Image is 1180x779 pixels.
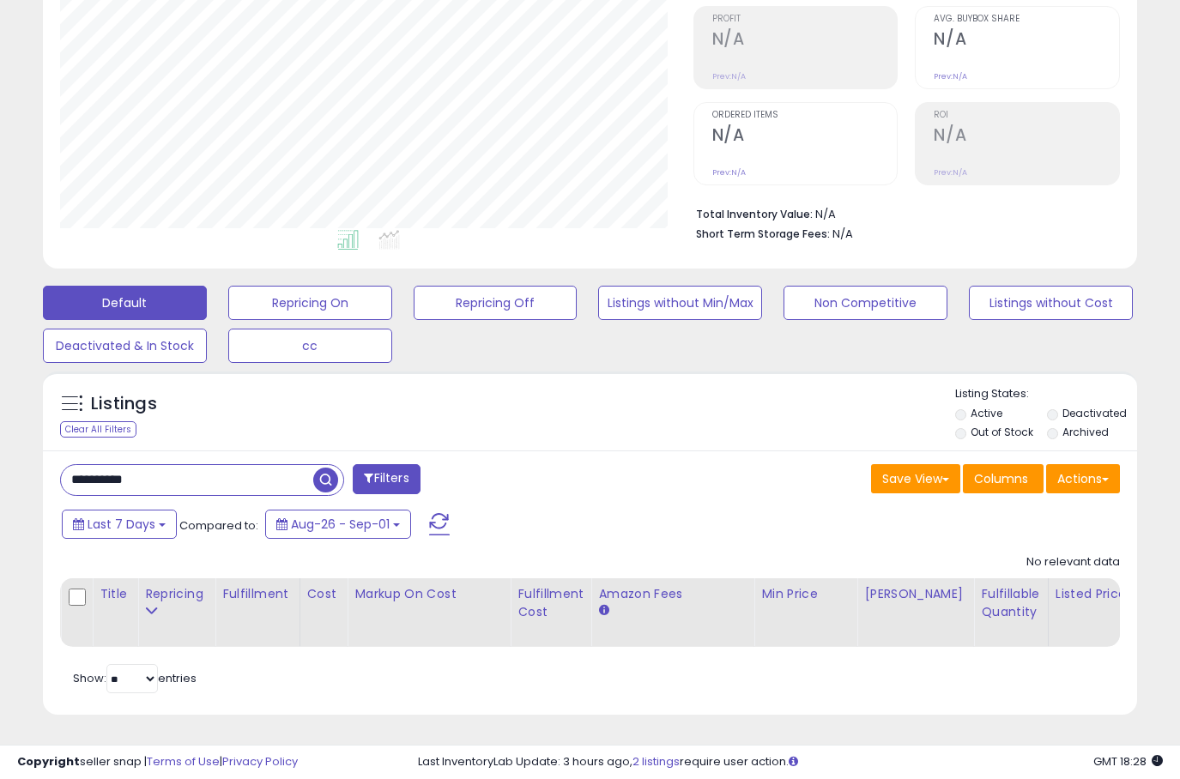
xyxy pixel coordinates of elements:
[971,425,1033,439] label: Out of Stock
[88,516,155,533] span: Last 7 Days
[712,15,898,24] span: Profit
[934,15,1119,24] span: Avg. Buybox Share
[222,585,292,603] div: Fulfillment
[228,286,392,320] button: Repricing On
[761,585,850,603] div: Min Price
[354,585,503,603] div: Markup on Cost
[696,207,813,221] b: Total Inventory Value:
[17,754,298,770] div: seller snap | |
[43,286,207,320] button: Default
[696,202,1107,223] li: N/A
[43,329,207,363] button: Deactivated & In Stock
[832,226,853,242] span: N/A
[1026,554,1120,571] div: No relevant data
[974,470,1028,487] span: Columns
[265,510,411,539] button: Aug-26 - Sep-01
[971,406,1002,420] label: Active
[969,286,1133,320] button: Listings without Cost
[517,585,584,621] div: Fulfillment Cost
[712,125,898,148] h2: N/A
[934,111,1119,120] span: ROI
[712,111,898,120] span: Ordered Items
[1093,753,1163,770] span: 2025-09-9 18:28 GMT
[1046,464,1120,493] button: Actions
[712,29,898,52] h2: N/A
[348,578,511,647] th: The percentage added to the cost of goods (COGS) that forms the calculator for Min & Max prices.
[934,167,967,178] small: Prev: N/A
[147,753,220,770] a: Terms of Use
[598,286,762,320] button: Listings without Min/Max
[696,226,830,241] b: Short Term Storage Fees:
[934,125,1119,148] h2: N/A
[62,510,177,539] button: Last 7 Days
[100,585,130,603] div: Title
[598,603,608,619] small: Amazon Fees.
[291,516,390,533] span: Aug-26 - Sep-01
[1062,406,1127,420] label: Deactivated
[871,464,960,493] button: Save View
[632,753,680,770] a: 2 listings
[73,670,197,686] span: Show: entries
[598,585,747,603] div: Amazon Fees
[17,753,80,770] strong: Copyright
[91,392,157,416] h5: Listings
[145,585,208,603] div: Repricing
[934,29,1119,52] h2: N/A
[963,464,1044,493] button: Columns
[934,71,967,82] small: Prev: N/A
[414,286,578,320] button: Repricing Off
[179,517,258,534] span: Compared to:
[981,585,1040,621] div: Fulfillable Quantity
[955,386,1137,402] p: Listing States:
[864,585,966,603] div: [PERSON_NAME]
[60,421,136,438] div: Clear All Filters
[418,754,1163,770] div: Last InventoryLab Update: 3 hours ago, require user action.
[712,167,746,178] small: Prev: N/A
[784,286,947,320] button: Non Competitive
[307,585,341,603] div: Cost
[712,71,746,82] small: Prev: N/A
[1062,425,1109,439] label: Archived
[222,753,298,770] a: Privacy Policy
[353,464,420,494] button: Filters
[228,329,392,363] button: cc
